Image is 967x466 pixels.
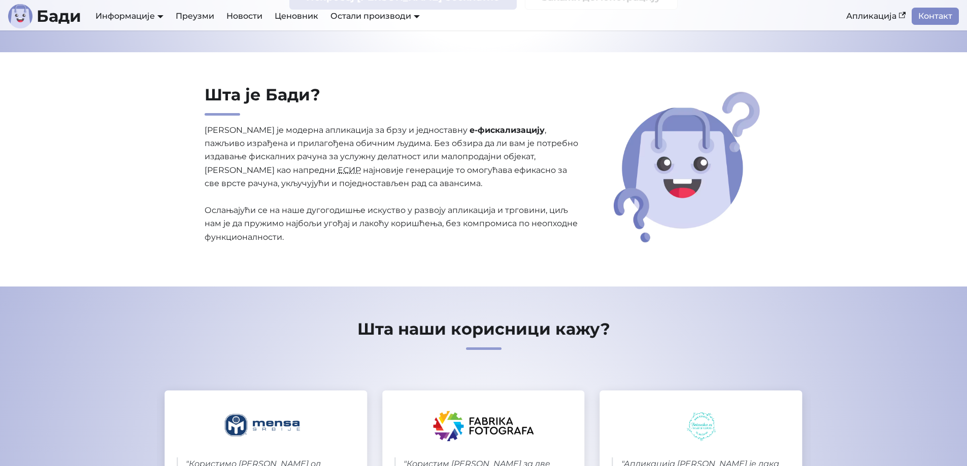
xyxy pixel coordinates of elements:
[8,4,32,28] img: Лого
[205,124,579,244] p: [PERSON_NAME] је модерна апликација за брзу и једноставну , пажљиво израђена и прилагођена обични...
[95,11,163,21] a: Информације
[37,8,81,24] b: Бади
[840,8,912,25] a: Апликација
[610,88,763,246] img: Шта је Бади?
[170,8,220,25] a: Преузми
[338,165,361,175] abbr: Електронски систем за издавање рачуна
[222,411,311,441] img: Менса Србије logo
[157,319,811,350] h2: Шта наши корисници кажу?
[470,125,545,135] strong: е-фискализацију
[269,8,324,25] a: Ценовник
[686,411,716,441] img: Ботаника logo
[912,8,959,25] a: Контакт
[434,411,533,441] img: Фабрика Фотографа logo
[330,11,420,21] a: Остали производи
[8,4,81,28] a: ЛогоБади
[220,8,269,25] a: Новости
[205,85,579,116] h2: Шта је Бади?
